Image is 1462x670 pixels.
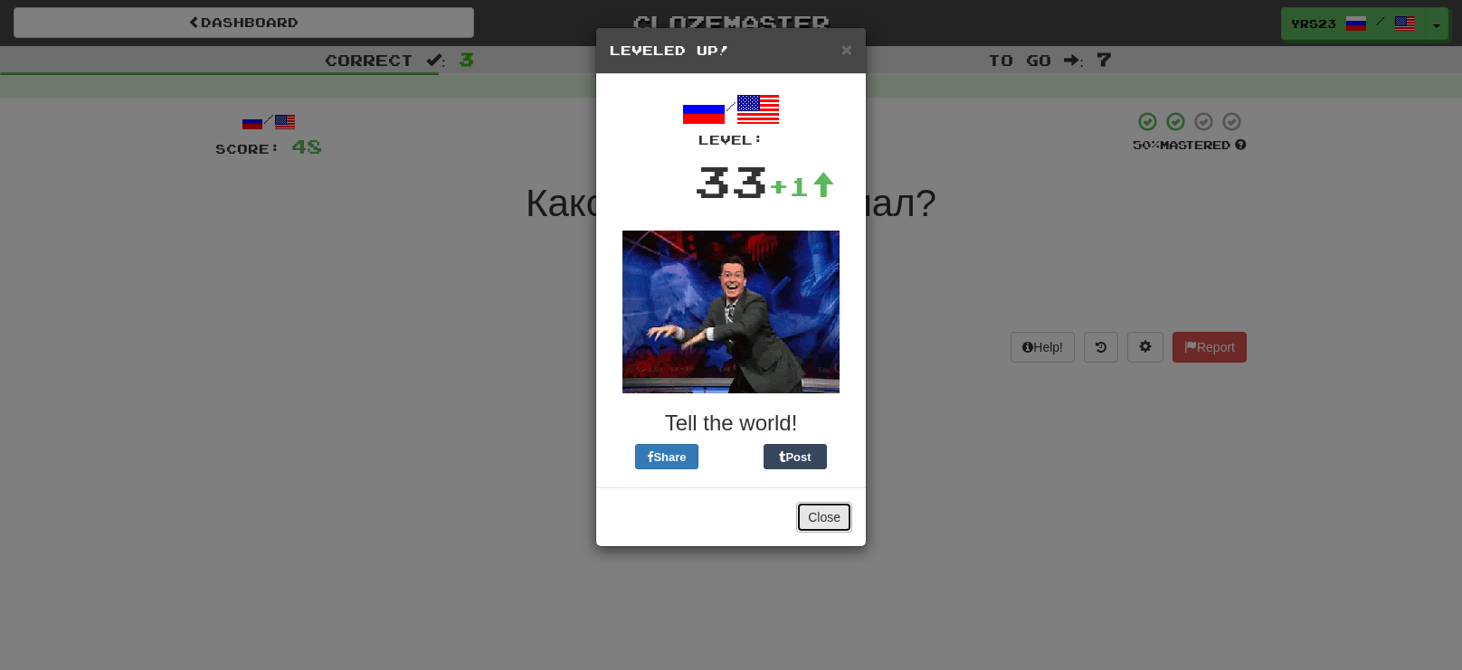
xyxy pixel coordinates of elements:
span: × [841,39,852,60]
button: Close [796,502,852,533]
button: Post [764,444,827,469]
h5: Leveled Up! [610,42,852,60]
div: 33 [694,149,768,212]
iframe: X Post Button [698,444,764,469]
div: Level: [610,131,852,149]
img: colbert-d8d93119554e3a11f2fb50df59d9335a45bab299cf88b0a944f8a324a1865a88.gif [622,231,840,393]
div: / [610,88,852,149]
button: Share [635,444,698,469]
h3: Tell the world! [610,411,852,435]
div: +1 [768,168,835,204]
button: Close [841,40,852,59]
